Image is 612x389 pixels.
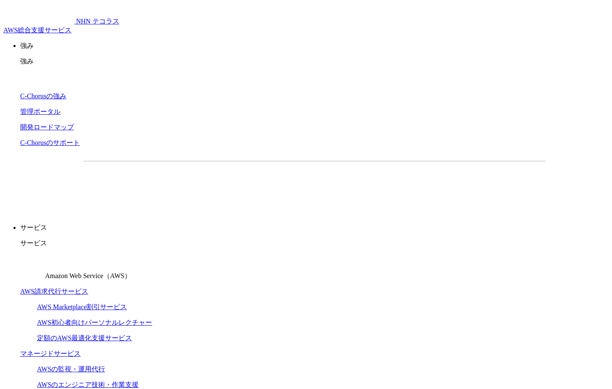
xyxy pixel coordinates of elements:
[20,239,609,248] p: サービス
[37,334,132,342] a: 定額のAWS最適化支援サービス
[175,175,310,196] a: 資料を請求する
[20,288,88,295] a: AWS請求代行サービス
[20,139,80,146] a: C-Chorusのサポート
[20,92,66,100] a: C-Chorusの強み
[3,3,74,24] img: AWS総合支援サービス C-Chorus
[37,319,152,326] a: AWS初心者向けパーソナルレクチャー
[20,350,81,357] a: マネージドサービス
[20,255,44,278] img: Amazon Web Service（AWS）
[20,124,74,131] a: 開発ロードマップ
[45,272,131,279] span: Amazon Web Service（AWS）
[3,18,119,34] a: AWS総合支援サービス C-Chorus NHN テコラスAWS総合支援サービス
[20,108,60,115] a: 管理ポータル
[37,365,105,373] a: AWSの監視・運用代行
[20,57,609,66] p: 強み
[37,303,127,310] a: AWS Marketplace割引サービス
[319,175,454,196] a: まずは相談する
[37,381,139,388] a: AWSのエンジニア技術・作業支援
[20,42,609,50] p: 強み
[20,223,609,232] p: サービス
